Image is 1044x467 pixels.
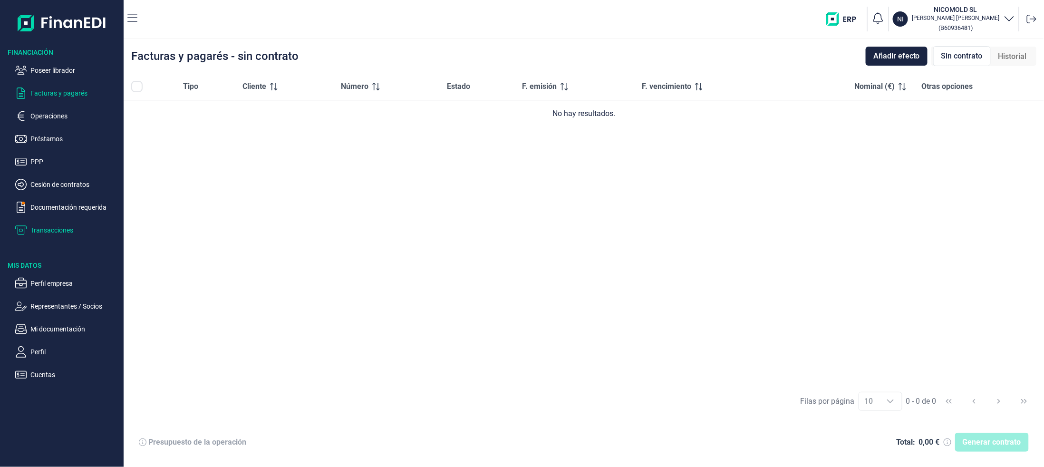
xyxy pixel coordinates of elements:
[896,438,915,447] div: Total:
[906,398,937,405] span: 0 - 0 de 0
[18,8,106,38] img: Logo de aplicación
[15,156,120,167] button: PPP
[879,392,902,410] div: Choose
[963,390,986,413] button: Previous Page
[15,179,120,190] button: Cesión de contratos
[919,438,940,447] div: 0,00 €
[30,65,120,76] p: Poseer librador
[148,438,246,447] div: Presupuesto de la operación
[15,301,120,312] button: Representantes / Socios
[131,81,143,92] div: All items unselected
[447,81,470,92] span: Estado
[15,133,120,145] button: Préstamos
[15,224,120,236] button: Transacciones
[30,369,120,380] p: Cuentas
[866,47,928,66] button: Añadir efecto
[131,50,299,62] div: Facturas y pagarés - sin contrato
[30,88,120,99] p: Facturas y pagarés
[893,5,1015,33] button: NINICOMOLD SL[PERSON_NAME] [PERSON_NAME](B60936481)
[642,81,691,92] span: F. vencimiento
[30,133,120,145] p: Préstamos
[998,51,1027,62] span: Historial
[826,12,863,26] img: erp
[939,24,973,31] small: Copiar cif
[15,369,120,380] button: Cuentas
[341,81,368,92] span: Número
[15,346,120,358] button: Perfil
[941,50,983,62] span: Sin contrato
[912,14,1000,22] p: [PERSON_NAME] [PERSON_NAME]
[30,346,120,358] p: Perfil
[15,88,120,99] button: Facturas y pagarés
[897,14,904,24] p: NI
[15,65,120,76] button: Poseer librador
[30,202,120,213] p: Documentación requerida
[183,81,198,92] span: Tipo
[242,81,266,92] span: Cliente
[30,179,120,190] p: Cesión de contratos
[15,110,120,122] button: Operaciones
[30,323,120,335] p: Mi documentación
[15,323,120,335] button: Mi documentación
[987,390,1010,413] button: Next Page
[912,5,1000,14] h3: NICOMOLD SL
[30,156,120,167] p: PPP
[15,278,120,289] button: Perfil empresa
[30,110,120,122] p: Operaciones
[15,202,120,213] button: Documentación requerida
[131,108,1036,119] div: No hay resultados.
[30,224,120,236] p: Transacciones
[522,81,557,92] span: F. emisión
[801,396,855,407] div: Filas por página
[854,81,895,92] span: Nominal (€)
[30,301,120,312] p: Representantes / Socios
[873,50,920,62] span: Añadir efecto
[30,278,120,289] p: Perfil empresa
[938,390,960,413] button: First Page
[991,47,1034,66] div: Historial
[933,46,991,66] div: Sin contrato
[921,81,973,92] span: Otras opciones
[1013,390,1035,413] button: Last Page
